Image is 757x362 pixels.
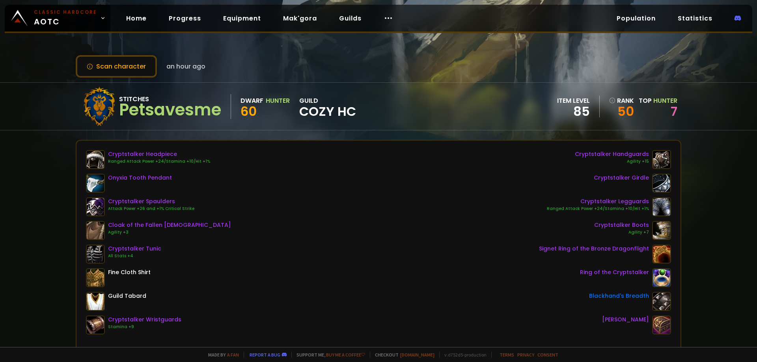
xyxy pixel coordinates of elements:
div: Agility +7 [594,229,649,236]
div: guild [299,96,356,117]
a: Buy me a coffee [326,352,365,358]
div: Dwarf [241,96,263,106]
div: Cryptstalker Handguards [575,150,649,158]
div: Fine Cloth Shirt [108,268,151,277]
div: Cryptstalker Girdle [594,174,649,182]
a: [DOMAIN_NAME] [400,352,434,358]
div: Agility +15 [575,158,649,165]
span: Support me, [291,352,365,358]
div: Signet Ring of the Bronze Dragonflight [539,245,649,253]
a: 50 [609,106,634,117]
a: Mak'gora [277,10,323,26]
a: Classic HardcoreAOTC [5,5,110,32]
div: Onyxia Tooth Pendant [108,174,172,182]
img: item-22436 [86,245,105,264]
span: AOTC [34,9,97,28]
div: rank [609,96,634,106]
img: item-5976 [86,292,105,311]
a: Progress [162,10,207,26]
div: Cryptstalker Headpiece [108,150,210,158]
div: Ranged Attack Power +24/Stamina +10/Hit +1% [108,158,210,165]
img: item-22438 [86,150,105,169]
img: item-22437 [652,197,671,216]
a: Terms [500,352,514,358]
div: item level [557,96,590,106]
img: item-22439 [86,197,105,216]
span: Hunter [653,96,677,105]
a: 7 [671,102,677,120]
div: Stitches [119,94,221,104]
img: item-21205 [652,245,671,264]
button: Scan character [76,55,157,78]
a: Population [610,10,662,26]
div: Cryptstalker Tunic [108,245,161,253]
img: item-22443 [86,316,105,334]
small: Classic Hardcore [34,9,97,16]
img: item-22441 [652,150,671,169]
a: Consent [537,352,558,358]
div: Agility +3 [108,229,231,236]
a: Home [120,10,153,26]
img: item-22440 [652,221,671,240]
span: 60 [241,102,257,120]
div: Cryptstalker Wristguards [108,316,181,324]
div: Cryptstalker Legguards [547,197,649,206]
a: Equipment [217,10,267,26]
span: an hour ago [166,61,205,71]
div: Ranged Attack Power +24/Stamina +10/Hit +1% [547,206,649,212]
div: Hunter [266,96,290,106]
a: Report a bug [250,352,280,358]
div: Petsavesme [119,104,221,116]
a: Statistics [671,10,719,26]
div: Cryptstalker Boots [594,221,649,229]
div: [PERSON_NAME] [602,316,649,324]
span: Cozy HC [299,106,356,117]
img: item-18404 [86,174,105,193]
div: All Stats +4 [108,253,161,259]
div: Attack Power +26 and +1% Critical Strike [108,206,194,212]
img: item-23570 [652,316,671,334]
div: 85 [557,106,590,117]
div: Cloak of the Fallen [DEMOGRAPHIC_DATA] [108,221,231,229]
img: item-23067 [652,268,671,287]
div: Cryptstalker Spaulders [108,197,194,206]
div: Stamina +9 [108,324,181,330]
div: Blackhand's Breadth [589,292,649,300]
img: item-13965 [652,292,671,311]
span: v. d752d5 - production [439,352,487,358]
span: Checkout [370,352,434,358]
div: Guild Tabard [108,292,146,300]
img: item-21710 [86,221,105,240]
div: Top [639,96,677,106]
a: Privacy [517,352,534,358]
span: Made by [203,352,239,358]
a: a fan [227,352,239,358]
a: Guilds [333,10,368,26]
div: Ring of the Cryptstalker [580,268,649,277]
img: item-859 [86,268,105,287]
img: item-22442 [652,174,671,193]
